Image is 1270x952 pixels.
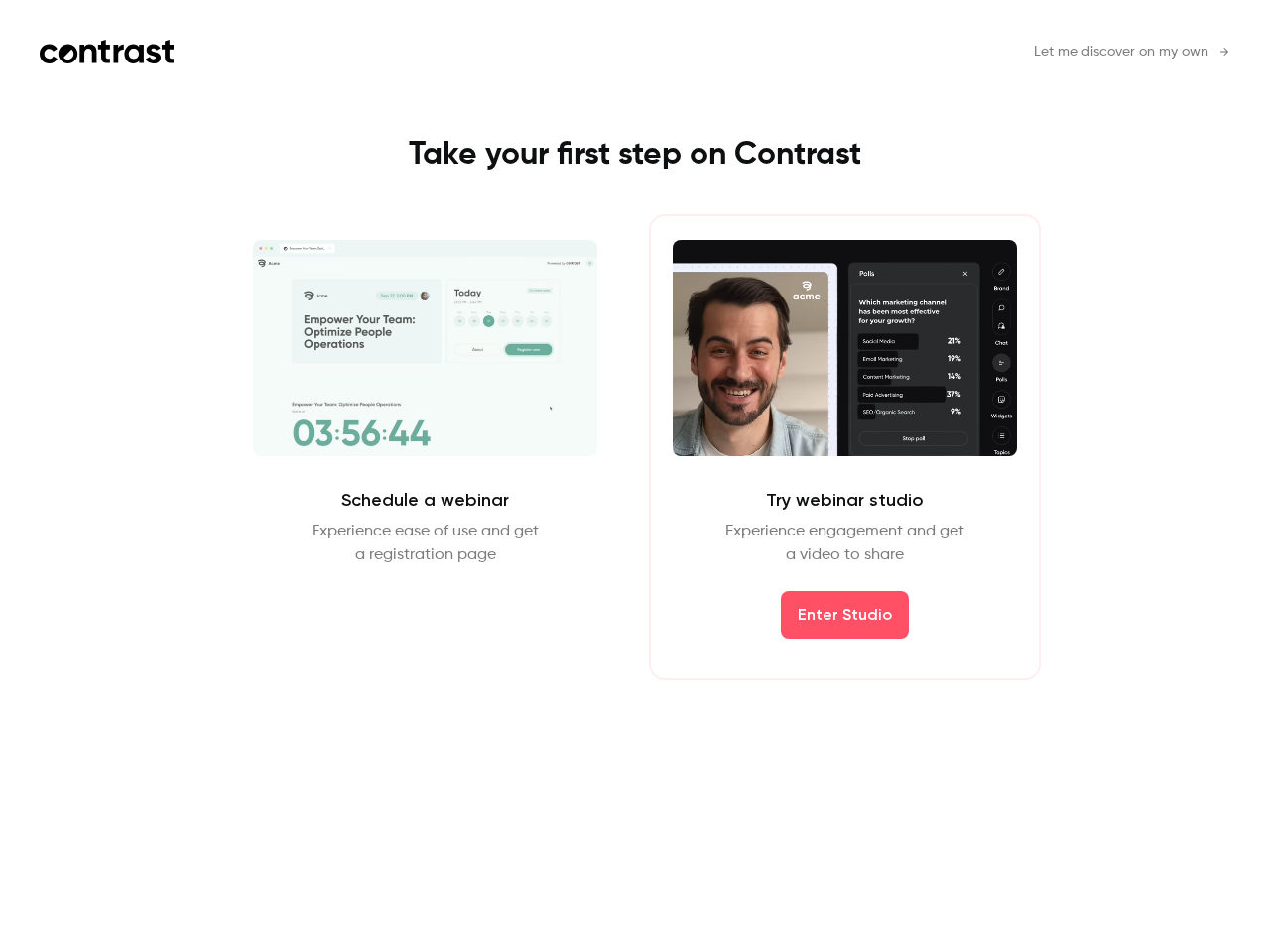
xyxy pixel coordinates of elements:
p: Experience engagement and get a video to share [725,520,964,567]
span: Let me discover on my own [1034,42,1208,62]
h1: Take your first step on Contrast [190,135,1080,175]
button: Enter Studio [781,591,909,639]
h2: Try webinar studio [766,488,924,512]
h2: Schedule a webinar [341,488,509,512]
p: Experience ease of use and get a registration page [312,520,539,567]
